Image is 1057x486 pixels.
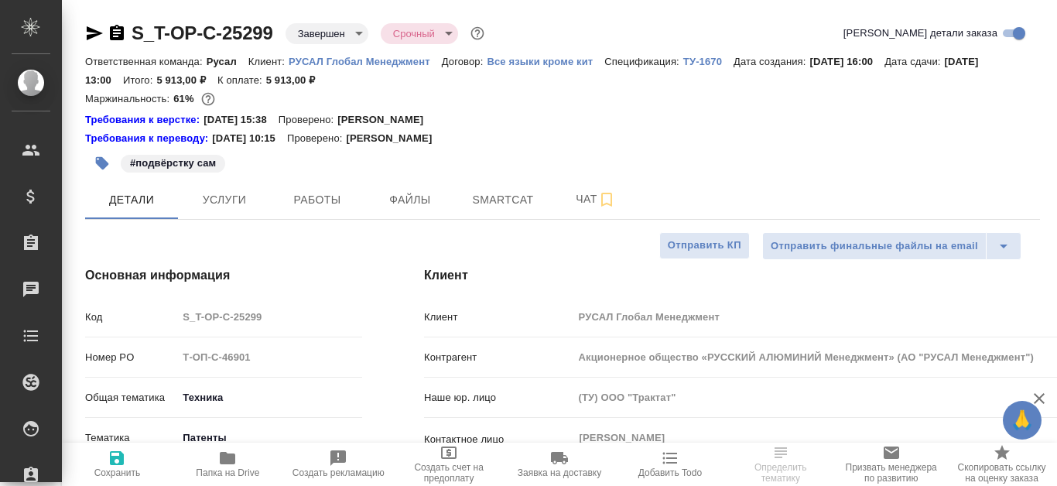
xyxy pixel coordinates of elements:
span: Файлы [373,190,447,210]
p: Все языки кроме кит [487,56,604,67]
h4: Основная информация [85,266,362,285]
p: Договор: [442,56,487,67]
button: 1929.66 RUB; [198,89,218,109]
span: 🙏 [1009,404,1035,436]
span: Сохранить [94,467,141,478]
input: Пустое поле [177,306,362,328]
p: Проверено: [287,131,347,146]
button: Заявка на доставку [505,443,615,486]
p: 5 913,00 ₽ [156,74,217,86]
span: Детали [94,190,169,210]
p: Наше юр. лицо [424,390,573,406]
span: Отправить КП [668,237,741,255]
button: Доп статусы указывают на важность/срочность заказа [467,23,487,43]
button: Отправить КП [659,232,750,259]
span: Добавить Todo [638,467,702,478]
h4: Клиент [424,266,1040,285]
div: Завершен [381,23,458,44]
span: Отправить финальные файлы на email [771,238,978,255]
button: Скопировать ссылку [108,24,126,43]
p: 5 913,00 ₽ [266,74,327,86]
p: Клиент: [248,56,289,67]
span: Создать рекламацию [292,467,385,478]
button: Создать рекламацию [283,443,394,486]
span: Папка на Drive [196,467,259,478]
button: Срочный [388,27,440,40]
p: Контактное лицо [424,432,573,447]
a: Все языки кроме кит [487,54,604,67]
div: Нажми, чтобы открыть папку с инструкцией [85,131,212,146]
p: Контрагент [424,350,573,365]
p: Общая тематика [85,390,177,406]
input: Пустое поле [177,346,362,368]
p: Номер PO [85,350,177,365]
span: Работы [280,190,354,210]
p: РУСАЛ Глобал Менеджмент [289,56,442,67]
button: Сохранить [62,443,173,486]
div: Завершен [286,23,368,44]
svg: Подписаться [597,190,616,209]
span: Услуги [187,190,262,210]
p: Проверено: [279,112,338,128]
p: [PERSON_NAME] [337,112,435,128]
button: Завершен [293,27,350,40]
a: РУСАЛ Глобал Менеджмент [289,54,442,67]
button: Скопировать ссылку для ЯМессенджера [85,24,104,43]
a: Требования к переводу: [85,131,212,146]
p: Код [85,310,177,325]
span: Призвать менеджера по развитию [845,462,937,484]
button: Папка на Drive [173,443,283,486]
p: [DATE] 10:15 [212,131,287,146]
p: Маржинальность: [85,93,173,104]
button: Добавить Todo [614,443,725,486]
span: [PERSON_NAME] детали заказа [843,26,997,41]
span: Скопировать ссылку на оценку заказа [956,462,1048,484]
p: Итого: [123,74,156,86]
p: Клиент [424,310,573,325]
a: S_T-OP-C-25299 [132,22,273,43]
div: Техника [177,385,362,411]
a: ТУ-1670 [683,54,734,67]
p: [DATE] 15:38 [204,112,279,128]
div: Нажми, чтобы открыть папку с инструкцией [85,112,204,128]
span: Smartcat [466,190,540,210]
button: Призвать менеджера по развитию [836,443,946,486]
p: Русал [207,56,248,67]
p: Дата создания: [734,56,809,67]
button: Определить тематику [725,443,836,486]
span: подвёрстку сам [119,156,227,169]
p: [DATE] 16:00 [810,56,885,67]
div: split button [762,232,1021,260]
button: Создать счет на предоплату [394,443,505,486]
button: Скопировать ссылку на оценку заказа [946,443,1057,486]
p: 61% [173,93,197,104]
p: Спецификация: [604,56,682,67]
span: Заявка на доставку [518,467,601,478]
p: К оплате: [217,74,266,86]
button: Добавить тэг [85,146,119,180]
p: Тематика [85,430,177,446]
span: Чат [559,190,633,209]
button: Отправить финальные файлы на email [762,232,987,260]
div: Патенты [177,425,362,451]
p: [PERSON_NAME] [346,131,443,146]
p: #подвёрстку сам [130,156,216,171]
a: Требования к верстке: [85,112,204,128]
p: Дата сдачи: [884,56,944,67]
p: Ответственная команда: [85,56,207,67]
span: Определить тематику [734,462,826,484]
p: ТУ-1670 [683,56,734,67]
span: Создать счет на предоплату [403,462,495,484]
button: 🙏 [1003,401,1042,440]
